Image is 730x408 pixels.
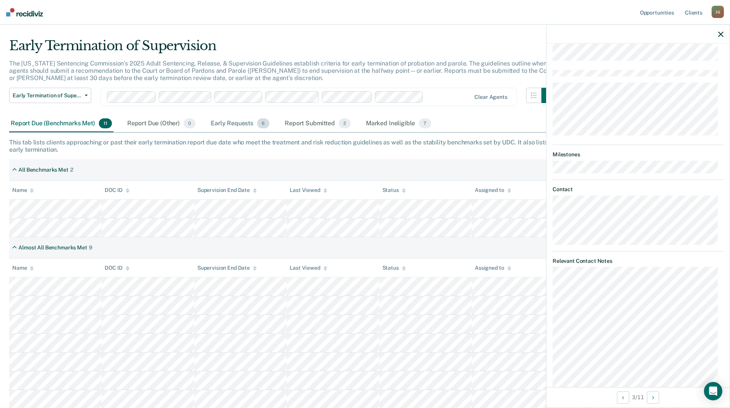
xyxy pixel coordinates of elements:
[553,151,723,157] dt: Milestones
[364,115,433,132] div: Marked Ineligible
[18,244,87,251] div: Almost All Benchmarks Met
[382,187,406,193] div: Status
[419,118,431,128] span: 7
[197,187,257,193] div: Supervision End Date
[209,115,271,132] div: Early Requests
[475,265,511,271] div: Assigned to
[18,167,68,173] div: All Benchmarks Met
[89,244,92,251] div: 9
[197,265,257,271] div: Supervision End Date
[475,187,511,193] div: Assigned to
[553,186,723,193] dt: Contact
[6,8,43,16] img: Recidiviz
[99,118,112,128] span: 11
[382,265,406,271] div: Status
[647,391,659,403] button: Next Opportunity
[546,387,730,407] div: 3 / 11
[184,118,195,128] span: 0
[257,118,269,128] span: 6
[474,94,507,100] div: Clear agents
[105,265,129,271] div: DOC ID
[290,265,327,271] div: Last Viewed
[126,115,197,132] div: Report Due (Other)
[9,38,557,60] div: Early Termination of Supervision
[9,115,113,132] div: Report Due (Benchmarks Met)
[105,187,129,193] div: DOC ID
[9,139,721,153] div: This tab lists clients approaching or past their early termination report due date who meet the t...
[712,6,724,18] div: J G
[339,118,351,128] span: 2
[704,382,722,400] div: Open Intercom Messenger
[9,60,554,82] p: The [US_STATE] Sentencing Commission’s 2025 Adult Sentencing, Release, & Supervision Guidelines e...
[553,257,723,264] dt: Relevant Contact Notes
[617,391,629,403] button: Previous Opportunity
[70,167,73,173] div: 2
[290,187,327,193] div: Last Viewed
[12,265,34,271] div: Name
[13,92,82,99] span: Early Termination of Supervision
[283,115,352,132] div: Report Submitted
[12,187,34,193] div: Name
